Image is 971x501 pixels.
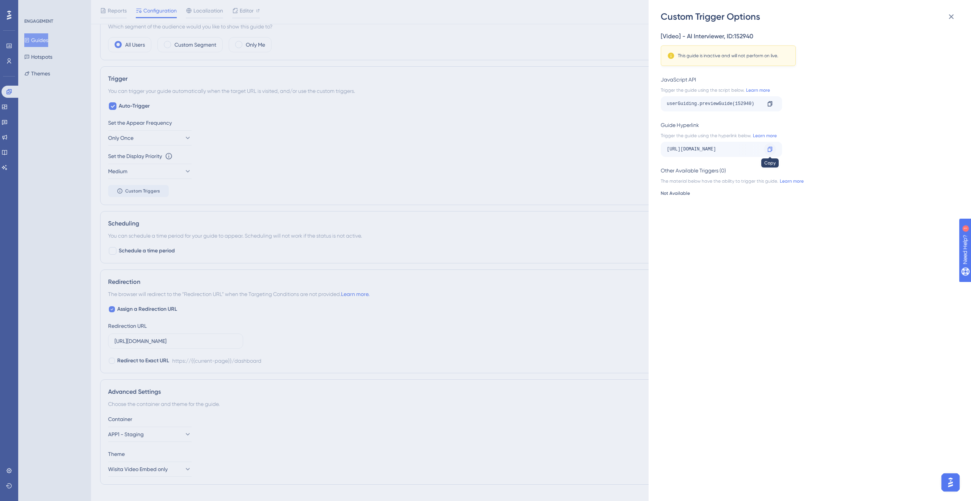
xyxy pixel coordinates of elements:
div: JavaScript API [661,75,954,84]
div: Trigger the guide using the script below. [661,87,954,93]
a: Learn more [778,178,804,184]
div: Guide Hyperlink [661,121,954,130]
a: Learn more [751,133,777,139]
div: Trigger the guide using the hyperlink below. [661,133,954,139]
div: Custom Trigger Options [661,11,960,23]
div: This guide is inactive and will not perform on live. [678,53,778,59]
div: The material below have the ability to trigger this guide. [661,178,954,184]
div: 1 [53,4,55,10]
div: Other Available Triggers (0) [661,166,954,175]
span: Need Help? [18,2,47,11]
div: [Video] - AI Interviewer , ID: 152940 [661,32,954,41]
a: Learn more [745,87,770,93]
div: userGuiding.previewGuide(152940) [667,98,761,110]
div: [URL][DOMAIN_NAME] [667,143,761,155]
div: Not Available [661,190,954,196]
iframe: UserGuiding AI Assistant Launcher [939,471,962,494]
